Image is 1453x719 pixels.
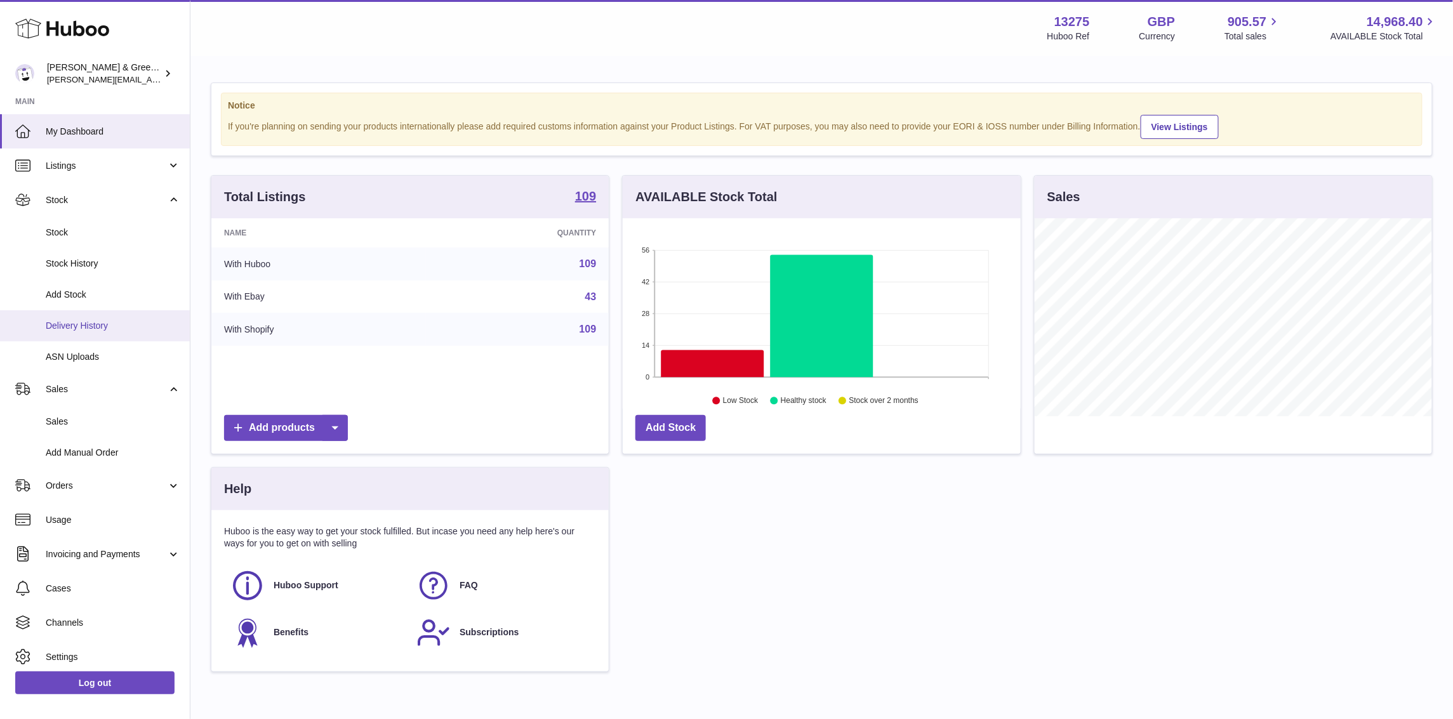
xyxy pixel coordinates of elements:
a: Log out [15,671,175,694]
div: If you're planning on sending your products internationally please add required customs informati... [228,113,1416,139]
strong: 109 [575,190,596,202]
text: 56 [642,246,650,254]
div: Huboo Ref [1047,30,1090,43]
td: With Ebay [211,280,426,313]
a: 109 [580,258,597,269]
span: Listings [46,160,167,172]
h3: Sales [1047,188,1080,206]
text: 14 [642,341,650,349]
span: Orders [46,480,167,492]
h3: Total Listings [224,188,306,206]
a: 905.57 Total sales [1224,13,1281,43]
span: FAQ [460,579,478,591]
strong: Notice [228,100,1416,112]
span: AVAILABLE Stock Total [1330,30,1438,43]
strong: GBP [1148,13,1175,30]
p: Huboo is the easy way to get your stock fulfilled. But incase you need any help here's our ways f... [224,525,596,550]
h3: Help [224,480,251,498]
span: Subscriptions [460,626,519,638]
span: Add Stock [46,289,180,301]
span: Usage [46,514,180,526]
a: 14,968.40 AVAILABLE Stock Total [1330,13,1438,43]
img: ellen@bluebadgecompany.co.uk [15,64,34,83]
div: Currency [1139,30,1176,43]
span: Sales [46,416,180,428]
span: Add Manual Order [46,447,180,459]
span: Invoicing and Payments [46,548,167,560]
span: Stock [46,194,167,206]
span: ASN Uploads [46,351,180,363]
a: Subscriptions [416,616,590,650]
text: 42 [642,278,650,286]
text: Stock over 2 months [849,397,919,406]
span: Channels [46,617,180,629]
span: Stock History [46,258,180,270]
a: 109 [580,324,597,334]
h3: AVAILABLE Stock Total [635,188,777,206]
a: Add Stock [635,415,706,441]
a: 109 [575,190,596,205]
text: Healthy stock [781,397,827,406]
span: Huboo Support [274,579,338,591]
span: 905.57 [1228,13,1266,30]
span: Sales [46,383,167,395]
span: Benefits [274,626,309,638]
text: 28 [642,310,650,317]
div: [PERSON_NAME] & Green Ltd [47,62,161,86]
span: Stock [46,227,180,239]
strong: 13275 [1054,13,1090,30]
span: Settings [46,651,180,663]
span: Cases [46,583,180,595]
a: Benefits [230,616,404,650]
span: Total sales [1224,30,1281,43]
span: My Dashboard [46,126,180,138]
a: FAQ [416,569,590,603]
th: Quantity [426,218,609,247]
a: Huboo Support [230,569,404,603]
span: 14,968.40 [1367,13,1423,30]
span: Delivery History [46,320,180,332]
a: 43 [585,291,597,302]
td: With Shopify [211,313,426,346]
text: Low Stock [723,397,759,406]
a: View Listings [1141,115,1219,139]
td: With Huboo [211,247,426,280]
th: Name [211,218,426,247]
a: Add products [224,415,348,441]
span: [PERSON_NAME][EMAIL_ADDRESS][DOMAIN_NAME] [47,74,255,84]
text: 0 [646,373,650,381]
